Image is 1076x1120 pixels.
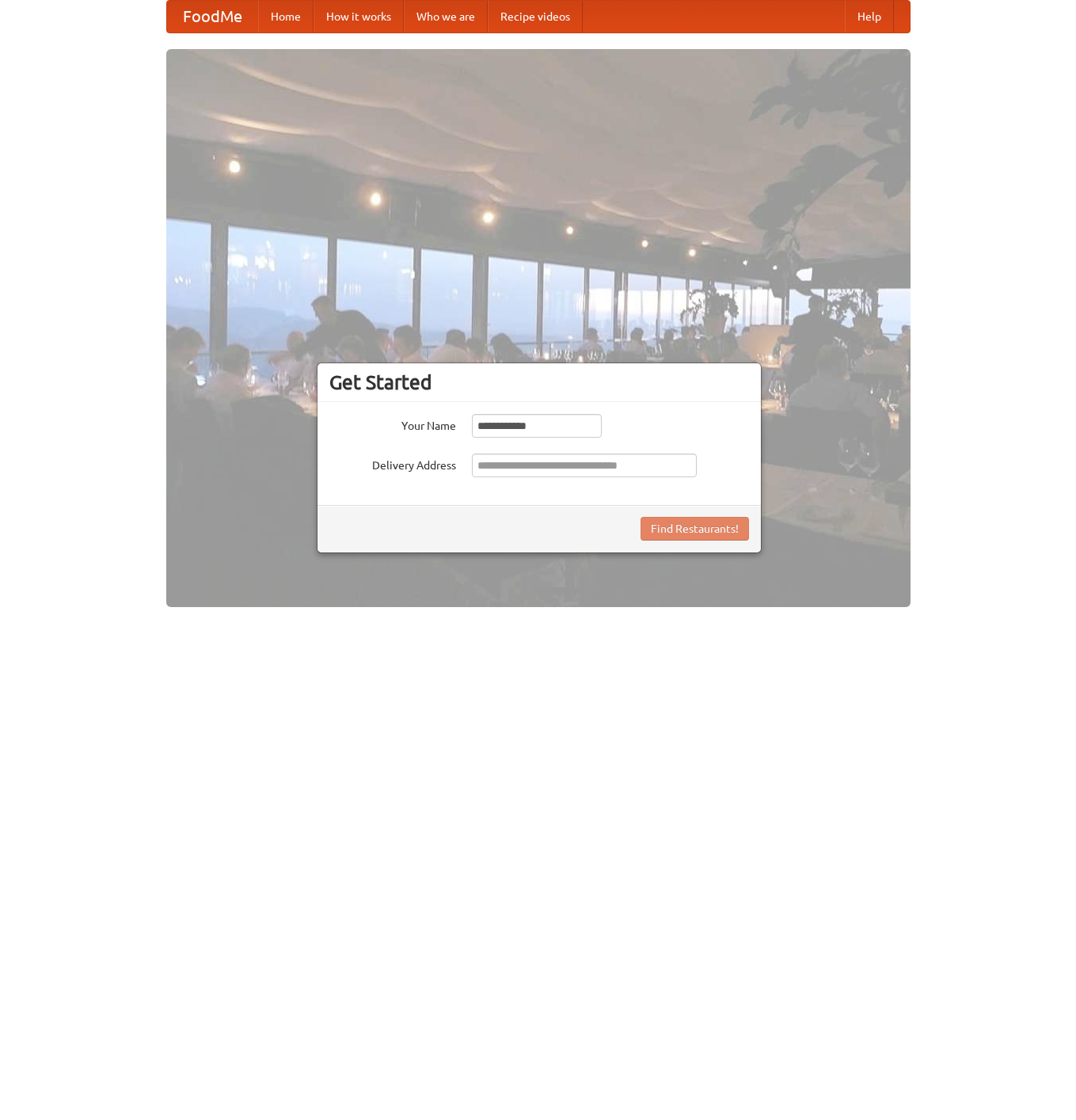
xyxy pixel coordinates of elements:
[329,454,456,473] label: Delivery Address
[845,1,894,32] a: Help
[641,517,749,541] button: Find Restaurants!
[404,1,488,32] a: Who we are
[314,1,404,32] a: How it works
[488,1,583,32] a: Recipe videos
[258,1,314,32] a: Home
[167,1,258,32] a: FoodMe
[329,370,749,394] h3: Get Started
[329,414,456,434] label: Your Name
